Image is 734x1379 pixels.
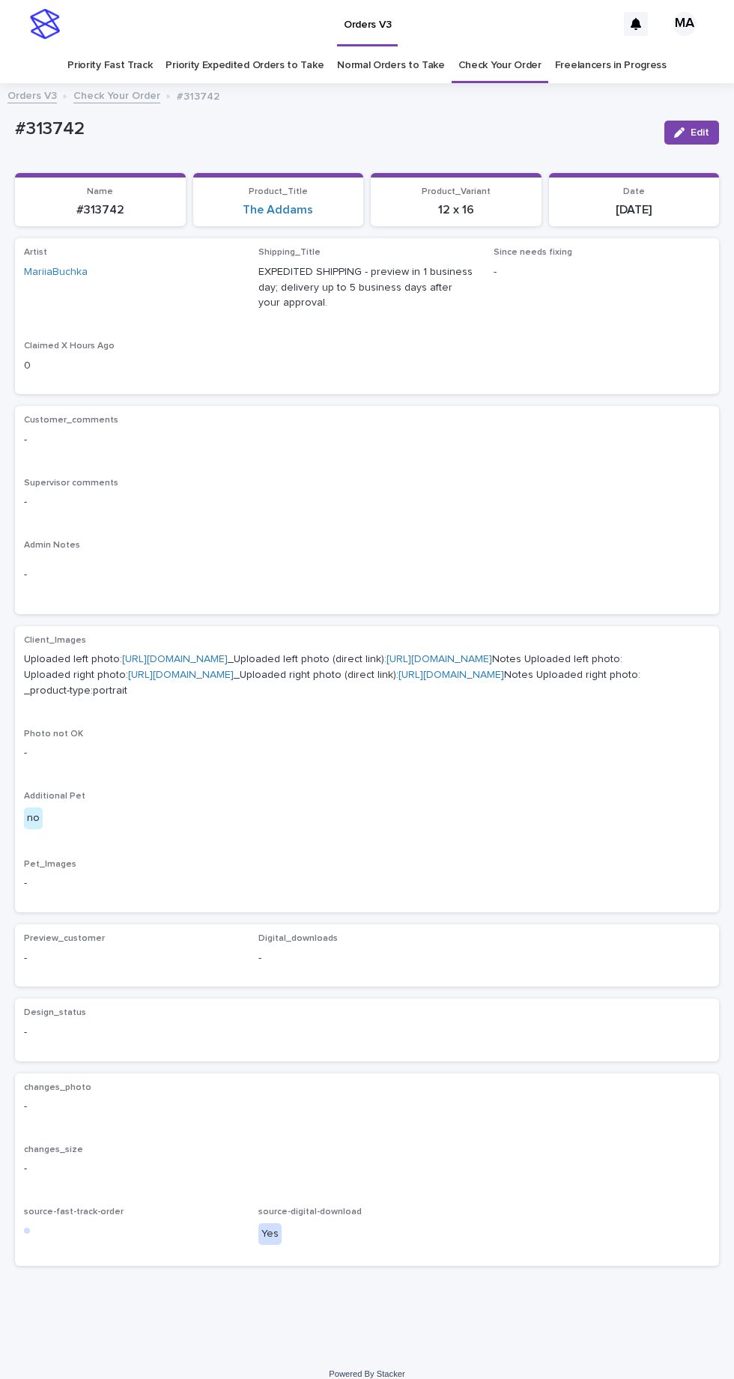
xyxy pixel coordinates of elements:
span: Preview_customer [24,934,105,943]
div: Yes [258,1223,282,1245]
img: stacker-logo-s-only.png [30,9,60,39]
span: Pet_Images [24,860,76,869]
span: Product_Variant [422,187,491,196]
a: Freelancers in Progress [555,48,667,83]
a: Check Your Order [458,48,542,83]
div: no [24,807,43,829]
span: changes_size [24,1145,83,1154]
p: - [258,951,475,966]
p: - [24,567,710,583]
span: Claimed X Hours Ago [24,342,115,351]
span: Artist [24,248,47,257]
span: Client_Images [24,636,86,645]
p: - [24,745,710,761]
div: MA [673,12,697,36]
span: Shipping_Title [258,248,321,257]
p: Uploaded left photo: _Uploaded left photo (direct link): Notes Uploaded left photo: Uploaded righ... [24,652,710,698]
p: - [24,1025,240,1040]
span: Supervisor comments [24,479,118,488]
p: - [24,494,710,510]
p: - [24,951,240,966]
p: [DATE] [558,203,711,217]
p: - [24,876,710,891]
span: Edit [691,127,709,138]
a: [URL][DOMAIN_NAME] [398,670,504,680]
p: #313742 [15,118,652,140]
a: Priority Fast Track [67,48,152,83]
p: - [24,432,710,448]
a: Check Your Order [73,86,160,103]
span: Since needs fixing [494,248,572,257]
a: MariiaBuchka [24,264,88,280]
span: Additional Pet [24,792,85,801]
span: Photo not OK [24,730,83,739]
p: - [24,1099,710,1115]
a: The Addams [243,203,313,217]
span: source-fast-track-order [24,1207,124,1216]
a: Orders V3 [7,86,57,103]
a: [URL][DOMAIN_NAME] [386,654,492,664]
button: Edit [664,121,719,145]
span: Name [87,187,113,196]
p: #313742 [177,87,219,103]
a: [URL][DOMAIN_NAME] [128,670,234,680]
span: source-digital-download [258,1207,362,1216]
span: Customer_comments [24,416,118,425]
a: Priority Expedited Orders to Take [166,48,324,83]
p: EXPEDITED SHIPPING - preview in 1 business day; delivery up to 5 business days after your approval. [258,264,475,311]
a: [URL][DOMAIN_NAME] [122,654,228,664]
span: Design_status [24,1008,86,1017]
a: Normal Orders to Take [337,48,445,83]
span: changes_photo [24,1083,91,1092]
p: - [494,264,710,280]
p: 0 [24,358,240,374]
a: Powered By Stacker [329,1369,404,1378]
span: Admin Notes [24,541,80,550]
span: Product_Title [249,187,308,196]
span: Digital_downloads [258,934,338,943]
p: #313742 [24,203,177,217]
span: Date [623,187,645,196]
p: 12 x 16 [380,203,533,217]
p: - [24,1161,710,1177]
